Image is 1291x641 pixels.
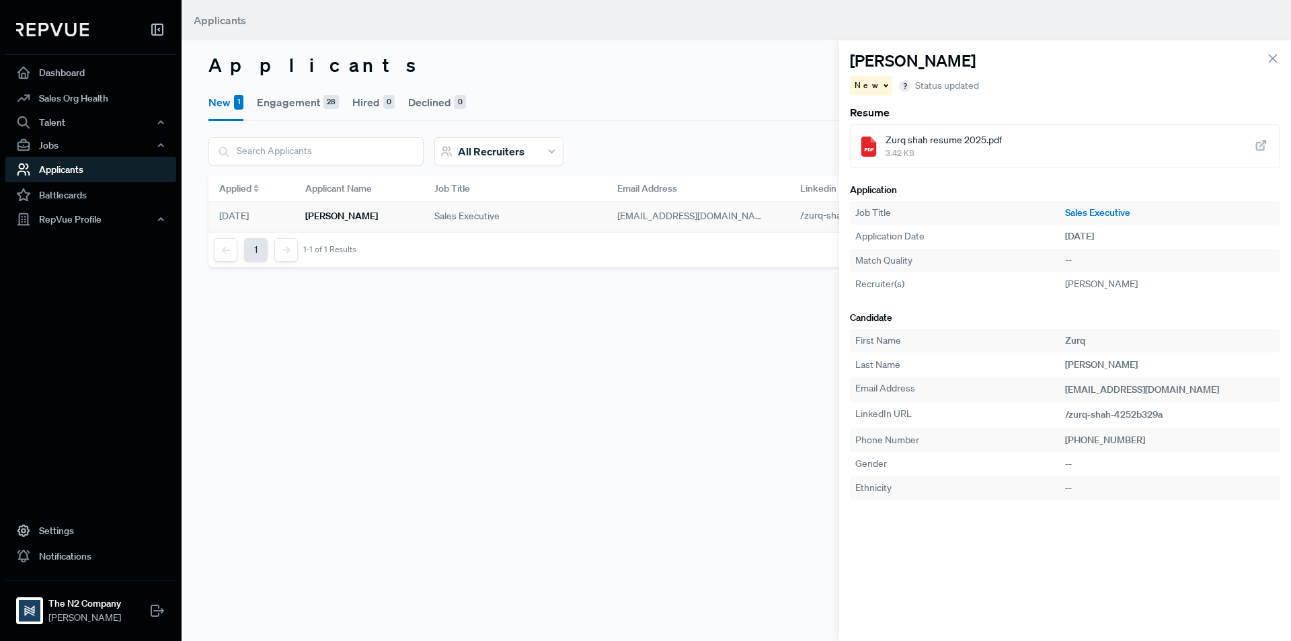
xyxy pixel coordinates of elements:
[208,176,295,202] div: Toggle SortBy
[323,95,339,110] div: 28
[5,208,176,231] button: RepVue Profile
[850,51,976,71] h4: [PERSON_NAME]
[1065,383,1219,395] span: [EMAIL_ADDRESS][DOMAIN_NAME]
[208,202,295,232] div: [DATE]
[886,147,1002,159] span: 3.42 KB
[886,133,1002,147] span: Zurq shah resume 2025.pdf
[855,277,1065,291] div: Recruiter(s)
[5,85,176,111] a: Sales Org Health
[855,381,1065,398] div: Email Address
[5,111,176,134] button: Talent
[48,597,121,611] strong: The N2 Company
[209,138,423,164] input: Search Applicants
[305,211,378,222] h6: [PERSON_NAME]
[1065,358,1275,372] div: [PERSON_NAME]
[303,245,356,254] div: 1-1 of 1 Results
[855,206,1065,220] div: Job Title
[234,95,243,110] div: 1
[800,209,913,221] a: /zurq-shah-4252b329a
[1065,229,1275,243] div: [DATE]
[855,79,881,91] span: New
[855,433,1065,447] div: Phone Number
[1065,433,1275,447] div: [PHONE_NUMBER]
[19,600,40,621] img: The N2 Company
[1065,254,1275,268] div: --
[855,407,1065,423] div: LinkedIn URL
[5,157,176,182] a: Applicants
[617,210,771,222] span: [EMAIL_ADDRESS][DOMAIN_NAME]
[214,238,356,262] nav: pagination
[855,358,1065,372] div: Last Name
[855,229,1065,243] div: Application Date
[434,182,470,196] span: Job Title
[1065,481,1275,495] div: --
[458,145,524,158] span: All Recruiters
[5,580,176,630] a: The N2 CompanyThe N2 Company[PERSON_NAME]
[855,457,1065,471] div: Gender
[383,95,395,110] div: 0
[1065,206,1275,220] a: Sales Executive
[850,124,1280,168] a: Zurq shah resume 2025.pdf3.42 KB
[617,182,677,196] span: Email Address
[244,238,268,262] button: 1
[194,13,246,27] span: Applicants
[1065,408,1163,420] span: /zurq-shah-4252b329a
[434,209,500,223] span: Sales Executive
[1065,278,1138,290] span: [PERSON_NAME]
[915,79,979,93] span: Status updated
[1065,334,1275,348] div: Zurq
[5,518,176,543] a: Settings
[257,83,339,121] button: Engagement28
[850,106,1280,119] h6: Resume
[16,23,89,36] img: RepVue
[5,543,176,569] a: Notifications
[352,83,395,121] button: Hired0
[1065,408,1178,420] a: /zurq-shah-4252b329a
[800,209,898,221] span: /zurq-shah-4252b329a
[219,182,251,196] span: Applied
[5,60,176,85] a: Dashboard
[850,184,1280,196] h6: Application
[1065,457,1275,471] div: --
[214,238,237,262] button: Previous
[305,182,372,196] span: Applicant Name
[408,83,466,121] button: Declined0
[274,238,298,262] button: Next
[850,312,1280,324] h6: Candidate
[208,83,243,121] button: New1
[455,95,466,110] div: 0
[855,254,1065,268] div: Match Quality
[855,334,1065,348] div: First Name
[800,182,836,196] span: Linkedin
[208,54,1264,77] h3: Applicants
[48,611,121,625] span: [PERSON_NAME]
[5,134,176,157] button: Jobs
[5,182,176,208] a: Battlecards
[855,481,1065,495] div: Ethnicity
